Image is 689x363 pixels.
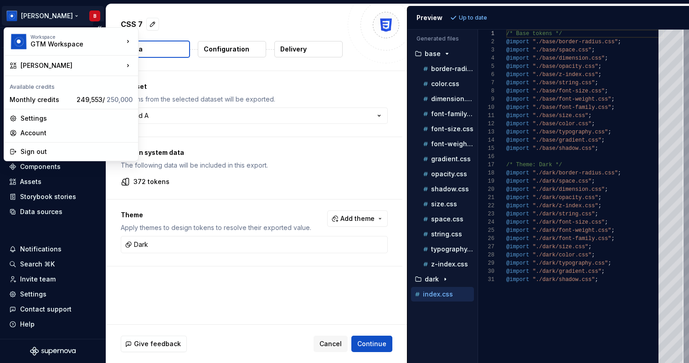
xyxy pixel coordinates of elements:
div: [PERSON_NAME] [21,61,123,70]
div: Monthly credits [10,95,73,104]
div: GTM Workspace [31,40,108,49]
div: Sign out [21,147,133,156]
img: 049812b6-2877-400d-9dc9-987621144c16.png [10,33,27,50]
span: 249,553 / [77,96,133,103]
div: Settings [21,114,133,123]
div: Account [21,128,133,138]
div: Available credits [6,78,136,92]
div: Workspace [31,34,123,40]
span: 250,000 [107,96,133,103]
